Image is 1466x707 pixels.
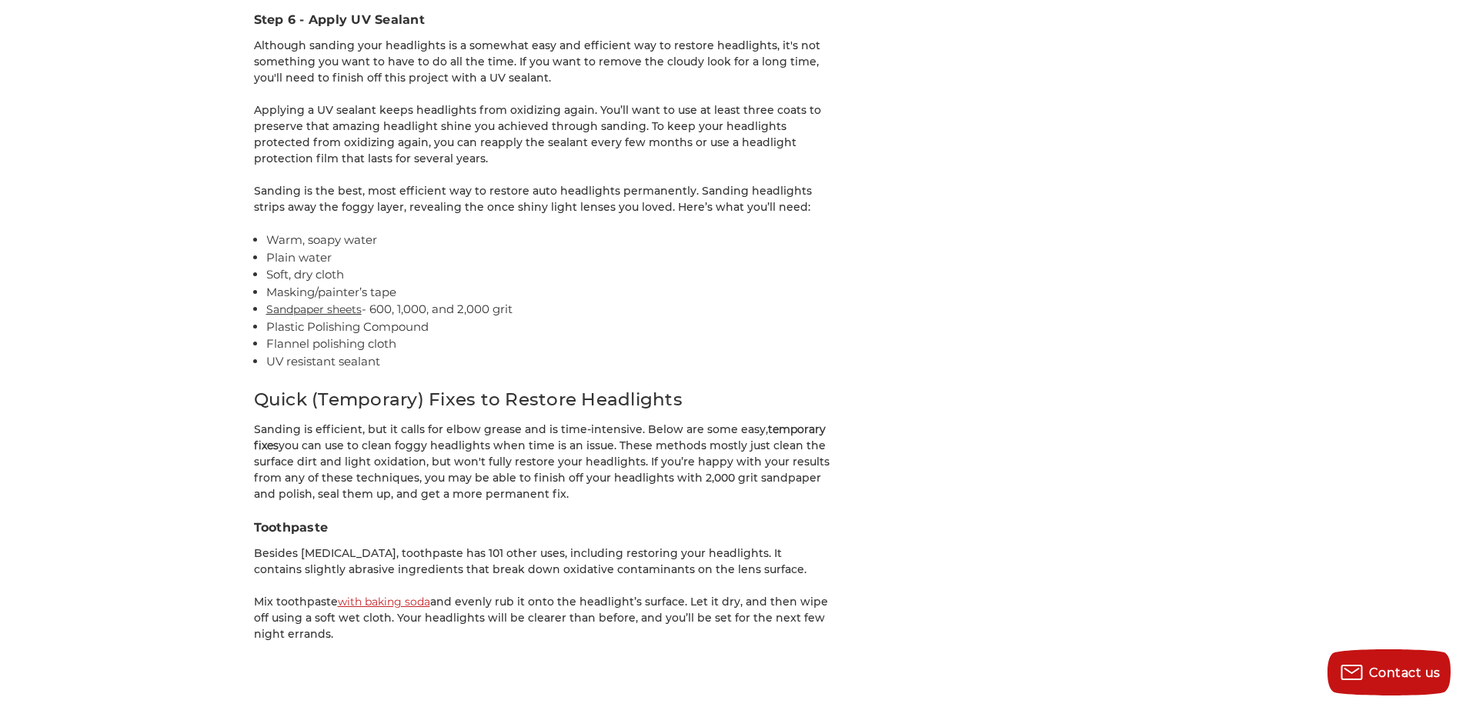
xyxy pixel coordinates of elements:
li: Masking/painter’s tape [266,284,831,302]
span: Contact us [1369,665,1441,680]
li: Warm, soapy water [266,232,831,249]
p: Although sanding your headlights is a somewhat easy and efficient way to restore headlights, it's... [254,38,831,86]
h3: Step 6 - Apply UV Sealant [254,11,831,29]
h2: Quick (Temporary) Fixes to Restore Headlights [254,386,831,413]
p: Mix toothpaste and evenly rub it onto the headlight’s surface. Let it dry, and then wipe off usin... [254,594,831,642]
li: Plastic Polishing Compound [266,318,831,336]
li: Soft, dry cloth [266,266,831,284]
li: Plain water [266,249,831,267]
p: Besides [MEDICAL_DATA], toothpaste has 101 other uses, including restoring your headlights. It co... [254,545,831,578]
strong: temporary fixes [254,422,826,452]
li: Flannel polishing cloth [266,335,831,353]
button: Contact us [1327,649,1451,695]
p: Sanding is efficient, but it calls for elbow grease and is time-intensive. Below are some easy, y... [254,422,831,502]
p: Applying a UV sealant keeps headlights from oxidizing again. You’ll want to use at least three co... [254,102,831,167]
li: UV resistant sealant [266,353,831,371]
h3: Toothpaste [254,519,831,537]
p: Sanding is the best, most efficient way to restore auto headlights permanently. Sanding headlight... [254,183,831,215]
a: Sandpaper sheets [266,302,362,316]
a: with baking soda [338,595,430,609]
li: - 600, 1,000, and 2,000 grit [266,301,831,318]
